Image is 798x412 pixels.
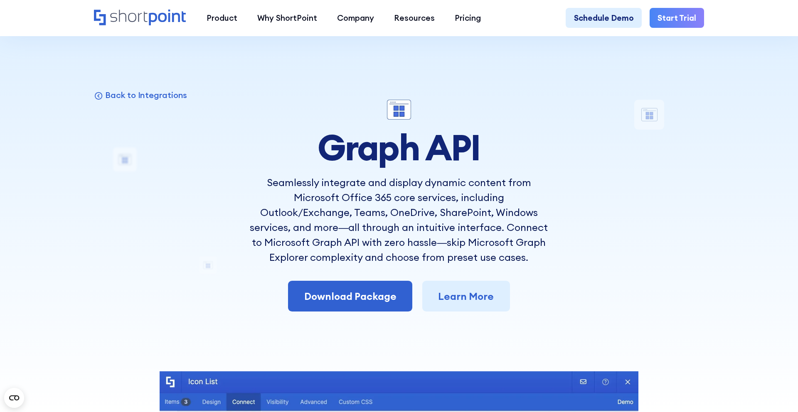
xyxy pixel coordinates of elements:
a: Back to Integrations [94,90,187,101]
button: Open CMP widget [4,388,24,408]
a: Company [327,8,384,28]
iframe: Chat Widget [756,372,798,412]
a: Why ShortPoint [247,8,327,28]
div: Product [207,12,237,24]
h1: Graph API [249,128,549,167]
div: Resources [394,12,435,24]
a: Pricing [445,8,491,28]
p: Seamlessly integrate and display dynamic content from Microsoft Office 365 core services, includi... [249,175,549,265]
p: Back to Integrations [105,90,187,101]
div: Pricing [455,12,481,24]
img: Graph API [387,100,411,120]
a: Resources [384,8,445,28]
div: Why ShortPoint [257,12,317,24]
a: Start Trial [650,8,704,28]
div: Company [337,12,374,24]
a: Product [197,8,247,28]
a: Schedule Demo [566,8,641,28]
a: Download Package [288,281,412,311]
a: Home [94,10,187,27]
a: Learn More [422,281,510,311]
